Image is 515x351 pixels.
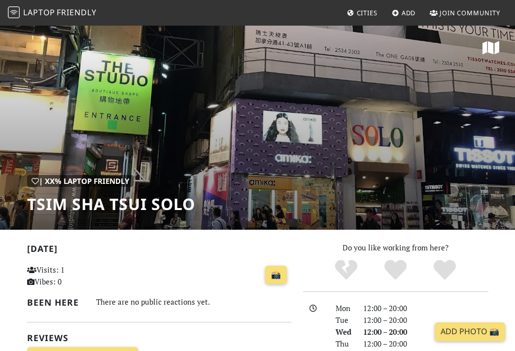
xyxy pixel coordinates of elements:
[265,266,287,284] a: 📸
[8,4,97,22] a: LaptopFriendly LaptopFriendly
[357,326,494,338] div: 12:00 – 20:00
[435,322,505,341] a: Add Photo 📸
[27,264,107,287] p: Visits: 1 Vibes: 0
[303,242,488,253] p: Do you like working from here?
[322,259,371,281] div: No
[57,7,96,18] span: Friendly
[388,4,420,22] a: Add
[357,314,494,326] div: 12:00 – 20:00
[27,175,134,187] div: | XX% Laptop Friendly
[330,314,357,326] div: Tue
[23,7,55,18] span: Laptop
[330,326,357,338] div: Wed
[357,302,494,314] div: 12:00 – 20:00
[330,302,357,314] div: Mon
[27,195,195,213] h1: Tsim Sha Tsui SOLO
[420,259,470,281] div: Definitely!
[357,8,378,17] span: Cities
[27,244,291,258] h2: [DATE]
[27,333,291,343] h2: Reviews
[402,8,416,17] span: Add
[27,297,84,308] h2: Been here
[426,4,504,22] a: Join Community
[96,295,291,309] div: There are no public reactions yet.
[8,6,20,18] img: LaptopFriendly
[440,8,500,17] span: Join Community
[357,338,494,350] div: 12:00 – 20:00
[343,4,381,22] a: Cities
[371,259,420,281] div: Yes
[330,338,357,350] div: Thu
